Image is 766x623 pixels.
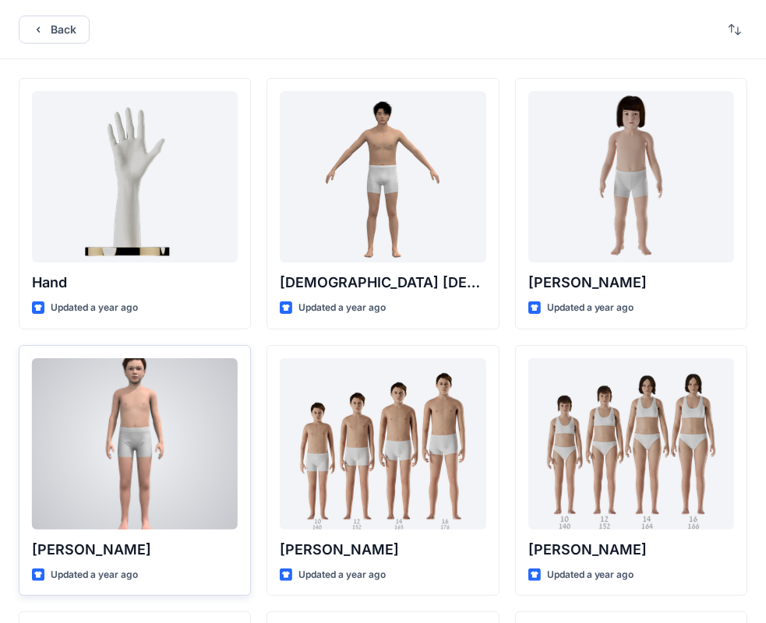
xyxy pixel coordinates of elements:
p: Updated a year ago [298,300,386,316]
a: Brenda [528,358,734,530]
p: [PERSON_NAME] [528,539,734,561]
p: Updated a year ago [547,567,634,583]
p: [PERSON_NAME] [32,539,238,561]
a: Hand [32,91,238,262]
a: Male Asian [280,91,485,262]
p: [PERSON_NAME] [528,272,734,294]
a: Brandon [280,358,485,530]
p: Updated a year ago [547,300,634,316]
p: Updated a year ago [51,300,138,316]
a: Emil [32,358,238,530]
p: Hand [32,272,238,294]
p: Updated a year ago [298,567,386,583]
p: [PERSON_NAME] [280,539,485,561]
a: Charlie [528,91,734,262]
p: [DEMOGRAPHIC_DATA] [DEMOGRAPHIC_DATA] [280,272,485,294]
button: Back [19,16,90,44]
p: Updated a year ago [51,567,138,583]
